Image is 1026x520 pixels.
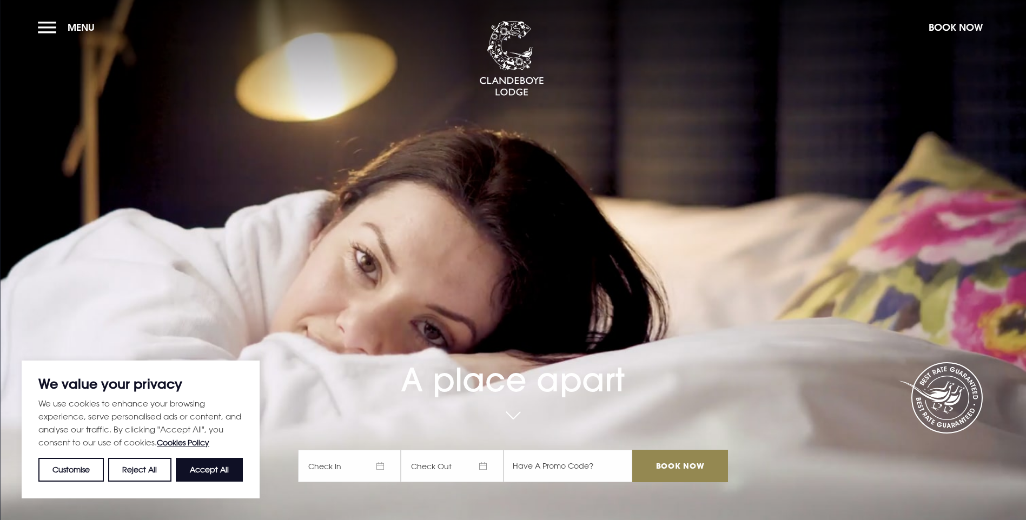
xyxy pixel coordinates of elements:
span: Check Out [401,450,504,482]
button: Book Now [923,16,988,39]
h1: A place apart [298,329,727,399]
button: Reject All [108,458,171,482]
button: Customise [38,458,104,482]
p: We use cookies to enhance your browsing experience, serve personalised ads or content, and analys... [38,397,243,449]
div: We value your privacy [22,361,260,498]
p: We value your privacy [38,377,243,390]
input: Have A Promo Code? [504,450,632,482]
a: Cookies Policy [157,438,209,447]
span: Menu [68,21,95,34]
input: Book Now [632,450,727,482]
button: Menu [38,16,100,39]
button: Accept All [176,458,243,482]
img: Clandeboye Lodge [479,21,544,97]
span: Check In [298,450,401,482]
